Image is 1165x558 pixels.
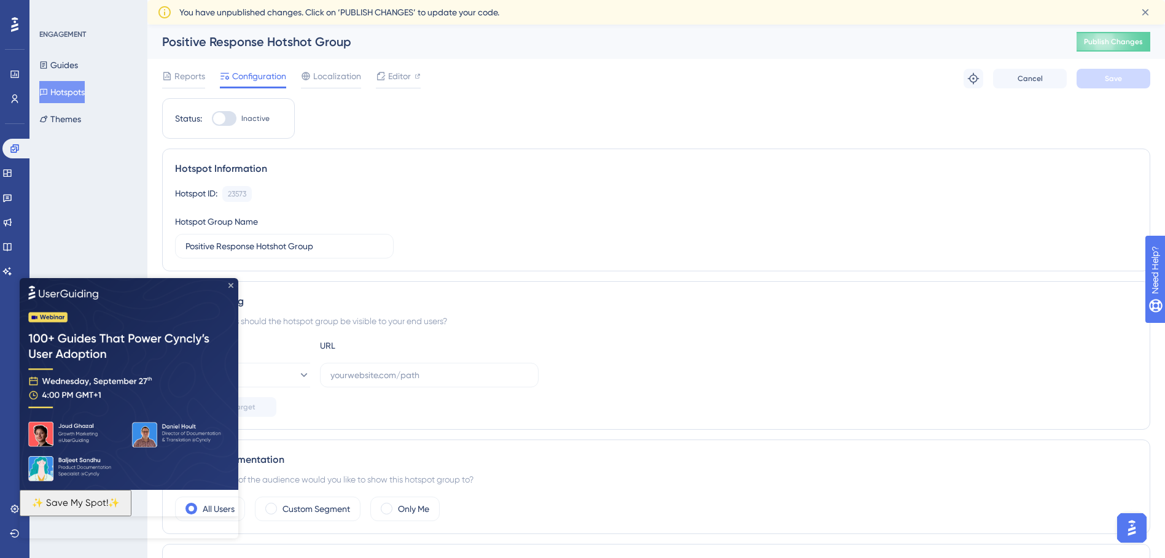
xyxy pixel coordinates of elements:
span: Cancel [1018,74,1043,83]
div: Hotspot Information [175,161,1137,176]
button: Guides [39,54,78,76]
span: Publish Changes [1084,37,1143,47]
label: Custom Segment [282,502,350,516]
label: Only Me [398,502,429,516]
span: Configuration [232,69,286,83]
div: ENGAGEMENT [39,29,86,39]
div: Which segment of the audience would you like to show this hotspot group to? [175,472,1137,487]
button: Themes [39,108,81,130]
div: Close Preview [209,5,214,10]
button: Hotspots [39,81,85,103]
span: You have unpublished changes. Click on ‘PUBLISH CHANGES’ to update your code. [179,5,499,20]
button: equals [175,363,310,387]
span: Localization [313,69,361,83]
span: Editor [388,69,411,83]
input: Type your Hotspot Group Name here [185,239,383,253]
iframe: UserGuiding AI Assistant Launcher [1113,510,1150,546]
button: Save [1077,69,1150,88]
div: 23573 [228,189,246,199]
span: Save [1105,74,1122,83]
div: Positive Response Hotshot Group [162,33,1046,50]
div: Status: [175,111,202,126]
div: Page Targeting [175,294,1137,309]
button: Publish Changes [1077,32,1150,52]
span: Inactive [241,114,270,123]
div: Hotspot Group Name [175,214,258,229]
div: Hotspot ID: [175,186,217,202]
div: Audience Segmentation [175,452,1137,467]
div: On which pages should the hotspot group be visible to your end users? [175,314,1137,328]
div: Choose A Rule [175,338,310,353]
div: URL [320,338,455,353]
span: Need Help? [29,3,77,18]
input: yourwebsite.com/path [330,368,528,382]
button: Cancel [993,69,1067,88]
span: Reports [174,69,205,83]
